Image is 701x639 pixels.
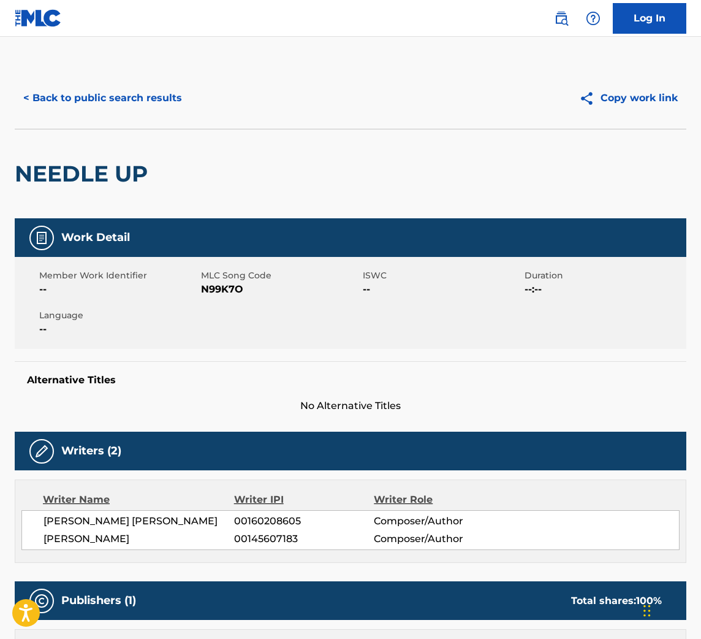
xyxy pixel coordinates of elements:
[43,492,234,507] div: Writer Name
[201,269,360,282] span: MLC Song Code
[201,282,360,297] span: N99K7O
[34,444,49,459] img: Writers
[15,399,686,413] span: No Alternative Titles
[44,514,234,529] span: [PERSON_NAME] [PERSON_NAME]
[39,269,198,282] span: Member Work Identifier
[61,231,130,245] h5: Work Detail
[34,231,49,245] img: Work Detail
[15,83,191,113] button: < Back to public search results
[34,594,49,608] img: Publishers
[570,83,686,113] button: Copy work link
[374,532,501,546] span: Composer/Author
[571,594,662,608] div: Total shares:
[363,269,521,282] span: ISWC
[613,3,686,34] a: Log In
[586,11,601,26] img: help
[234,514,374,529] span: 00160208605
[15,9,62,27] img: MLC Logo
[39,322,198,337] span: --
[61,444,121,458] h5: Writers (2)
[374,492,501,507] div: Writer Role
[640,580,701,639] iframe: Chat Widget
[579,91,601,106] img: Copy work link
[15,160,154,188] h2: NEEDLE UP
[234,492,374,507] div: Writer IPI
[636,595,662,606] span: 100 %
[374,514,501,529] span: Composer/Author
[39,309,198,322] span: Language
[581,6,605,31] div: Help
[27,374,674,386] h5: Alternative Titles
[234,532,374,546] span: 00145607183
[61,594,136,608] h5: Publishers (1)
[525,269,683,282] span: Duration
[554,11,569,26] img: search
[363,282,521,297] span: --
[39,282,198,297] span: --
[643,592,651,629] div: Drag
[549,6,574,31] a: Public Search
[44,532,234,546] span: [PERSON_NAME]
[525,282,683,297] span: --:--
